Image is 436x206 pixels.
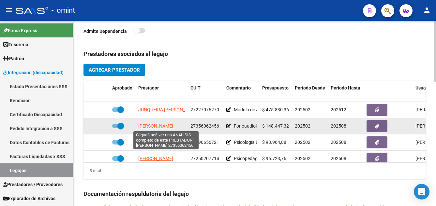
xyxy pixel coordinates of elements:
[328,81,364,103] datatable-header-cell: Periodo Hasta
[234,140,300,145] span: Psicología 8 sesiones mensuales
[5,6,13,14] mat-icon: menu
[414,184,429,199] div: Open Intercom Messenger
[138,123,173,129] span: [PERSON_NAME]
[331,140,346,145] span: 202508
[262,156,286,161] span: $ 96.723,76
[295,85,325,90] span: Periodo Desde
[331,156,346,161] span: 202508
[190,123,219,129] span: 27356062456
[188,81,224,103] datatable-header-cell: CUIT
[138,140,194,145] span: [PERSON_NAME] VICTORIA
[83,49,426,59] h3: Prestadores asociados al legajo
[3,55,24,62] span: Padrón
[3,195,55,202] span: Explorador de Archivos
[234,156,330,161] span: Psicopedagogía 8edagogía sesiones mensuales
[138,85,159,90] span: Prestador
[3,69,64,76] span: Integración (discapacidad)
[110,81,136,103] datatable-header-cell: Aprobado
[234,107,336,112] span: Módulo de Apoyo a la Integración Escolar (Equipo)
[224,81,260,103] datatable-header-cell: Comentario
[83,189,426,199] h3: Documentación respaldatoria del legajo
[83,28,133,35] p: Admite Dependencia
[331,107,346,112] span: 202512
[295,107,310,112] span: 202502
[295,156,310,161] span: 202502
[423,6,431,14] mat-icon: person
[262,107,289,112] span: $ 475.830,36
[3,27,37,34] span: Firma Express
[262,123,289,129] span: $ 148.447,32
[262,85,289,90] span: Presupuesto
[83,64,145,76] button: Agregar Prestador
[260,81,292,103] datatable-header-cell: Presupuesto
[292,81,328,103] datatable-header-cell: Periodo Desde
[138,107,199,112] span: JUNQUEIRA [PERSON_NAME]
[295,140,310,145] span: 202502
[331,85,360,90] span: Periodo Hasta
[295,123,310,129] span: 202502
[331,123,346,129] span: 202508
[89,67,140,73] span: Agregar Prestador
[415,85,431,90] span: Usuario
[190,156,219,161] span: 27250207714
[52,3,75,18] span: - omint
[226,85,251,90] span: Comentario
[138,156,173,161] span: [PERSON_NAME]
[190,140,219,145] span: 27390656721
[234,123,313,129] span: Fonoaudiología 12 sesiones mensuales
[190,85,201,90] span: CUIT
[112,85,132,90] span: Aprobado
[3,181,63,188] span: Prestadores / Proveedores
[83,167,101,174] div: 5 total
[136,81,188,103] datatable-header-cell: Prestador
[190,107,219,112] span: 27227076270
[3,41,28,48] span: Tesorería
[262,140,286,145] span: $ 98.964,88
